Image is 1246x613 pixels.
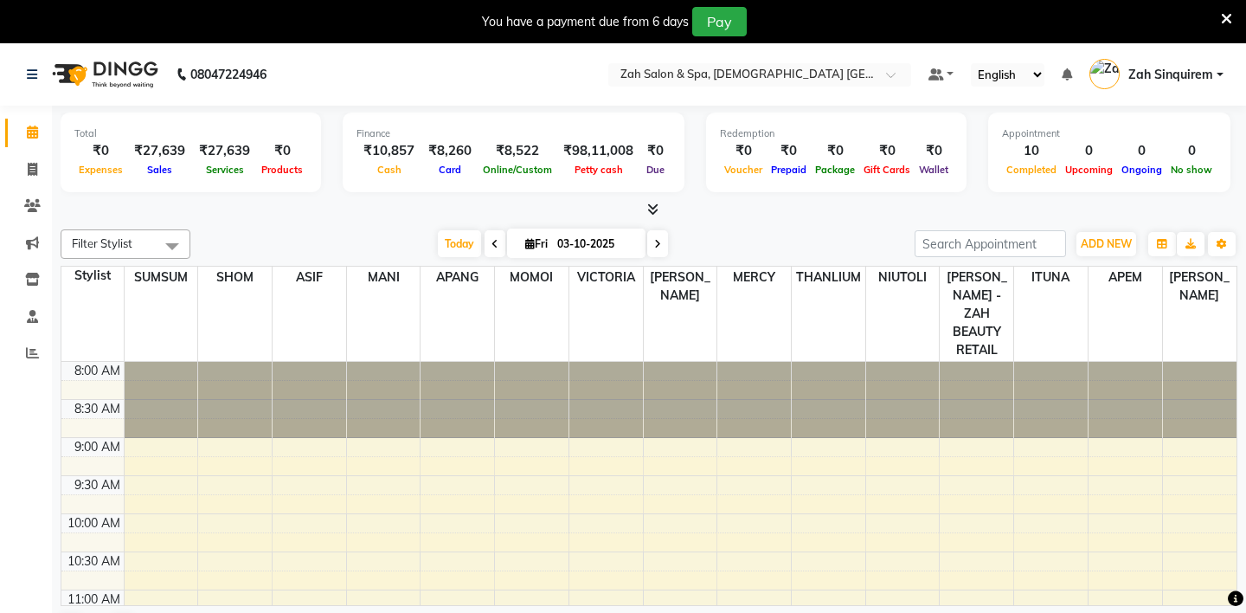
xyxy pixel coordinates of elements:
[143,164,177,176] span: Sales
[1163,267,1236,306] span: [PERSON_NAME]
[569,267,643,288] span: VICTORIA
[859,141,915,161] div: ₹0
[44,50,163,99] img: logo
[556,141,640,161] div: ₹98,11,008
[570,164,627,176] span: Petty cash
[72,236,132,250] span: Filter Stylist
[202,164,248,176] span: Services
[478,164,556,176] span: Online/Custom
[859,164,915,176] span: Gift Cards
[71,438,124,456] div: 9:00 AM
[720,141,767,161] div: ₹0
[1117,141,1166,161] div: 0
[356,141,421,161] div: ₹10,857
[273,267,346,288] span: ASIF
[64,514,124,532] div: 10:00 AM
[915,141,953,161] div: ₹0
[61,267,124,285] div: Stylist
[257,164,307,176] span: Products
[74,164,127,176] span: Expenses
[192,141,257,161] div: ₹27,639
[1166,164,1217,176] span: No show
[198,267,272,288] span: SHOM
[1117,164,1166,176] span: Ongoing
[552,231,639,257] input: 2025-10-03
[717,267,791,288] span: MERCY
[1076,232,1136,256] button: ADD NEW
[438,230,481,257] span: Today
[478,141,556,161] div: ₹8,522
[644,267,717,306] span: [PERSON_NAME]
[1089,267,1162,288] span: APEM
[692,7,747,36] button: Pay
[190,50,267,99] b: 08047224946
[1166,141,1217,161] div: 0
[64,552,124,571] div: 10:30 AM
[495,267,568,288] span: MOMOI
[71,476,124,494] div: 9:30 AM
[720,164,767,176] span: Voucher
[521,237,552,250] span: Fri
[720,126,953,141] div: Redemption
[1061,164,1117,176] span: Upcoming
[915,164,953,176] span: Wallet
[257,141,307,161] div: ₹0
[792,267,865,288] span: THANLIUM
[482,13,689,31] div: You have a payment due from 6 days
[421,267,494,288] span: APANG
[373,164,406,176] span: Cash
[74,126,307,141] div: Total
[1002,141,1061,161] div: 10
[642,164,669,176] span: Due
[71,362,124,380] div: 8:00 AM
[356,126,671,141] div: Finance
[1081,237,1132,250] span: ADD NEW
[811,141,859,161] div: ₹0
[1089,59,1120,89] img: Zah Sinquirem
[811,164,859,176] span: Package
[915,230,1066,257] input: Search Appointment
[434,164,466,176] span: Card
[74,141,127,161] div: ₹0
[71,400,124,418] div: 8:30 AM
[640,141,671,161] div: ₹0
[1061,141,1117,161] div: 0
[347,267,421,288] span: MANI
[767,141,811,161] div: ₹0
[64,590,124,609] div: 11:00 AM
[1014,267,1088,288] span: ITUNA
[1002,164,1061,176] span: Completed
[421,141,478,161] div: ₹8,260
[125,267,198,288] span: SUMSUM
[940,267,1013,361] span: [PERSON_NAME] - ZAH BEAUTY RETAIL
[866,267,940,288] span: NIUTOLI
[127,141,192,161] div: ₹27,639
[767,164,811,176] span: Prepaid
[1128,66,1213,84] span: Zah Sinquirem
[1002,126,1217,141] div: Appointment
